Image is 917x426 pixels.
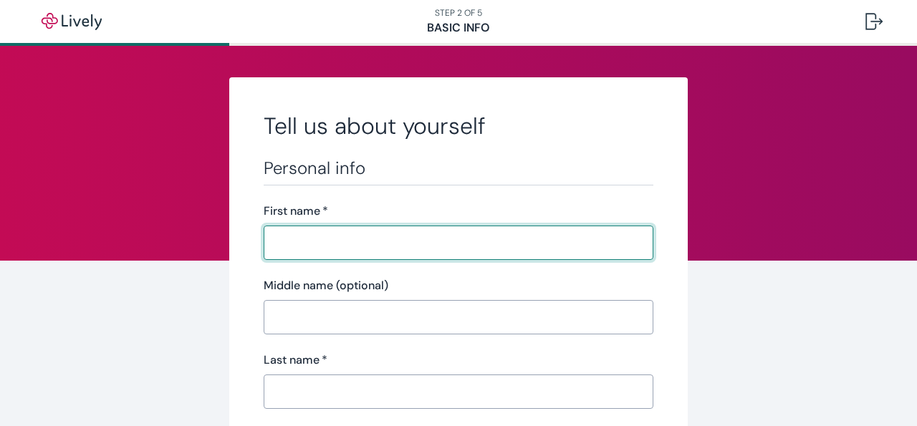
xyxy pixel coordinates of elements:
[264,352,327,369] label: Last name
[264,112,653,140] h2: Tell us about yourself
[264,158,653,179] h3: Personal info
[264,203,328,220] label: First name
[854,4,894,39] button: Log out
[264,277,388,294] label: Middle name (optional)
[32,13,112,30] img: Lively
